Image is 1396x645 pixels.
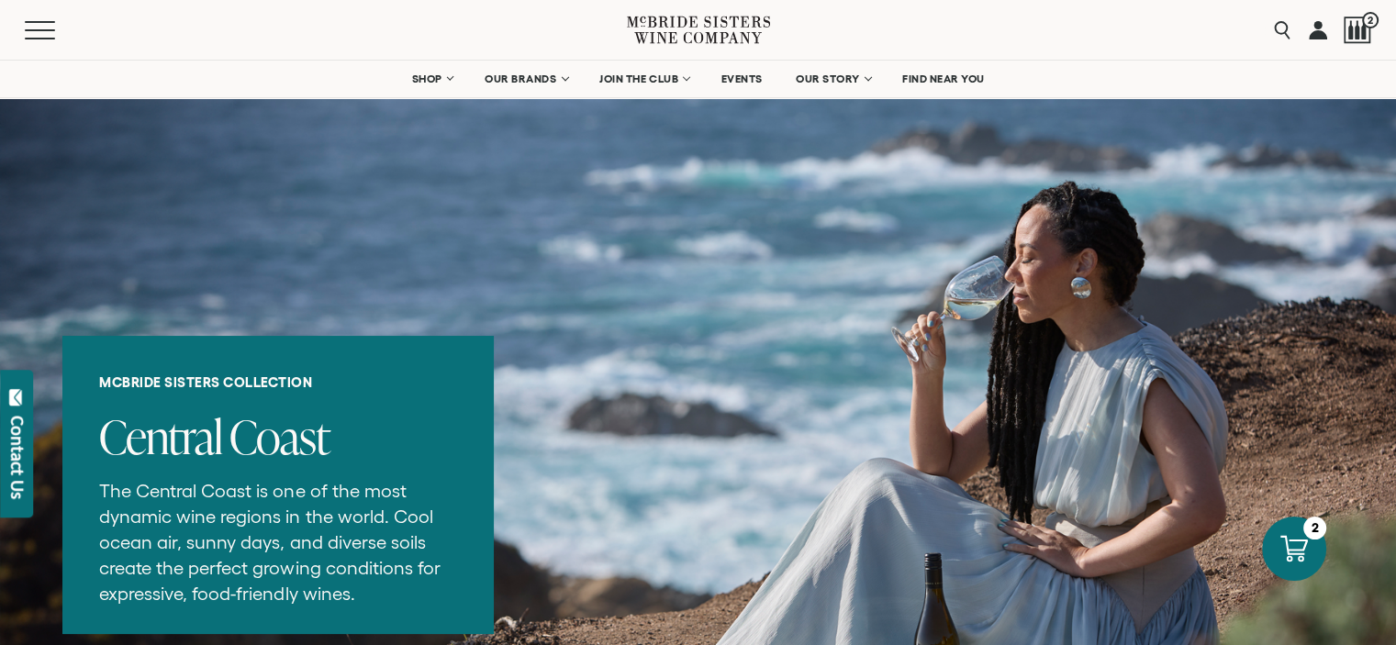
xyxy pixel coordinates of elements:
[890,61,997,97] a: FIND NEAR YOU
[587,61,700,97] a: JOIN THE CLUB
[1303,517,1326,539] div: 2
[25,21,91,39] button: Mobile Menu Trigger
[485,72,556,85] span: OUR BRANDS
[599,72,678,85] span: JOIN THE CLUB
[99,374,457,391] h6: McBride Sisters Collection
[709,61,775,97] a: EVENTS
[721,72,763,85] span: EVENTS
[229,405,329,468] span: Coast
[473,61,578,97] a: OUR BRANDS
[902,72,985,85] span: FIND NEAR YOU
[796,72,860,85] span: OUR STORY
[8,416,27,499] div: Contact Us
[99,405,222,468] span: Central
[411,72,442,85] span: SHOP
[399,61,463,97] a: SHOP
[784,61,882,97] a: OUR STORY
[1362,12,1379,28] span: 2
[99,478,457,606] p: The Central Coast is one of the most dynamic wine regions in the world. Cool ocean air, sunny day...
